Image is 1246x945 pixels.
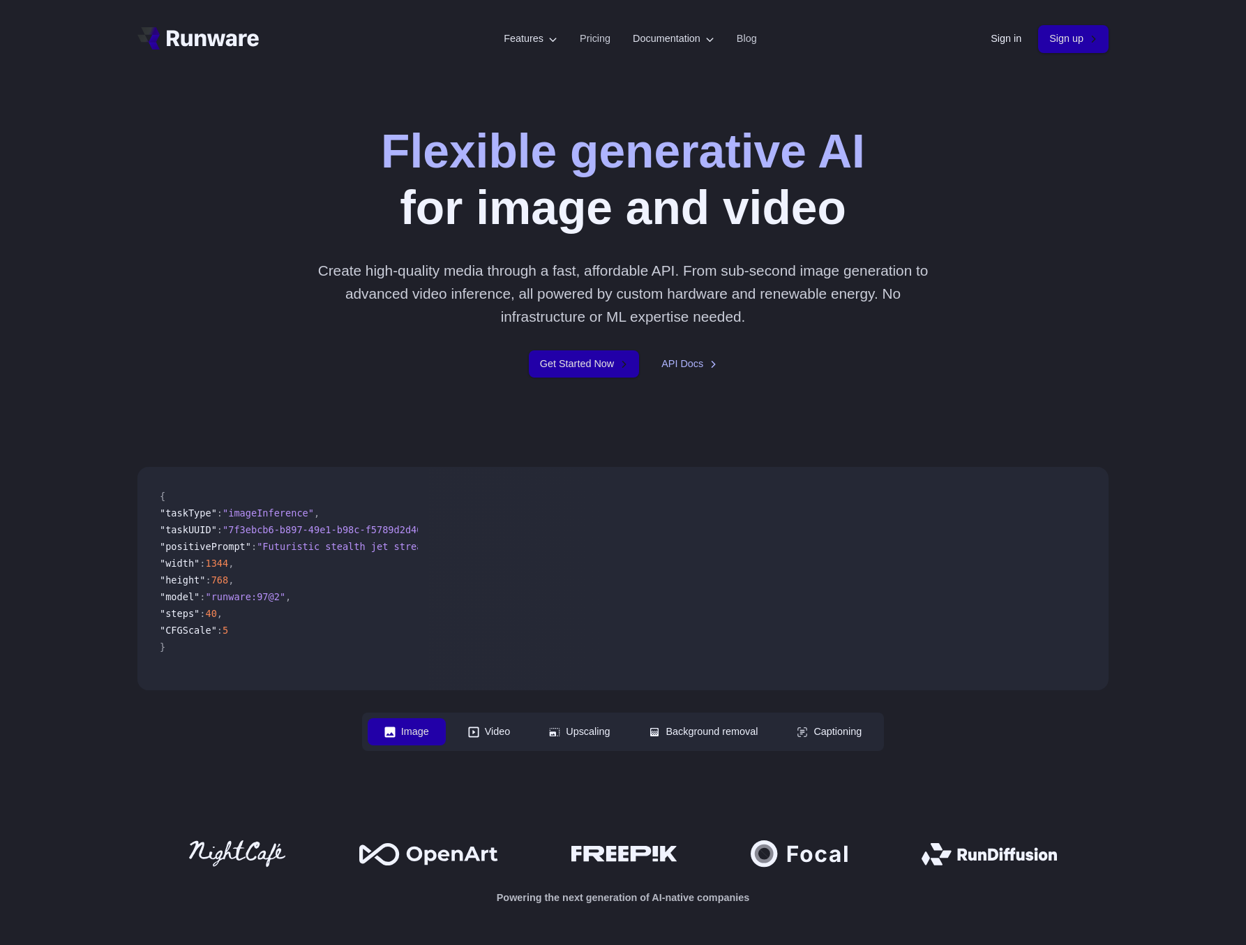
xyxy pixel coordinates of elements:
[217,507,223,519] span: :
[160,541,251,552] span: "positivePrompt"
[160,491,165,502] span: {
[205,574,211,586] span: :
[532,718,626,745] button: Upscaling
[200,558,205,569] span: :
[223,625,228,636] span: 5
[632,718,774,745] button: Background removal
[314,507,320,519] span: ,
[217,608,223,619] span: ,
[368,718,446,745] button: Image
[211,574,229,586] span: 768
[381,123,865,237] h1: for image and video
[991,31,1021,47] a: Sign in
[160,641,165,653] span: }
[160,558,200,569] span: "width"
[228,558,234,569] span: ,
[200,591,205,602] span: :
[200,608,205,619] span: :
[381,125,865,177] strong: Flexible generative AI
[160,574,205,586] span: "height"
[313,259,934,329] p: Create high-quality media through a fast, affordable API. From sub-second image generation to adv...
[160,625,217,636] span: "CFGScale"
[285,591,291,602] span: ,
[217,524,223,535] span: :
[160,507,217,519] span: "taskType"
[160,524,217,535] span: "taskUUID"
[780,718,878,745] button: Captioning
[160,608,200,619] span: "steps"
[451,718,527,745] button: Video
[223,507,314,519] span: "imageInference"
[205,591,285,602] span: "runware:97@2"
[661,356,717,372] a: API Docs
[137,27,259,50] a: Go to /
[737,31,757,47] a: Blog
[160,591,200,602] span: "model"
[228,574,234,586] span: ,
[504,31,557,47] label: Features
[205,558,228,569] span: 1344
[217,625,223,636] span: :
[633,31,714,47] label: Documentation
[137,890,1109,906] p: Powering the next generation of AI-native companies
[205,608,216,619] span: 40
[529,350,639,378] a: Get Started Now
[1038,25,1109,52] a: Sign up
[223,524,440,535] span: "7f3ebcb6-b897-49e1-b98c-f5789d2d40d7"
[251,541,257,552] span: :
[257,541,776,552] span: "Futuristic stealth jet streaking through a neon-lit cityscape with glowing purple exhaust"
[580,31,610,47] a: Pricing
